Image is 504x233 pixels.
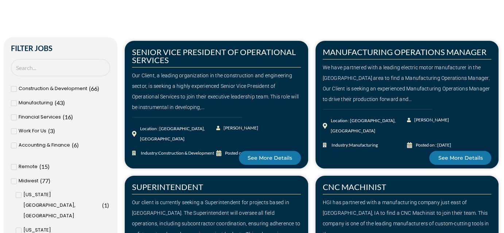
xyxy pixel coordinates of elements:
[89,85,91,92] span: (
[65,113,71,120] span: 16
[19,140,70,151] span: Accounting & Finance
[102,202,104,209] span: (
[11,44,110,52] h2: Filter Jobs
[239,151,301,165] a: See More Details
[19,112,61,123] span: Financial Services
[407,115,449,125] a: [PERSON_NAME]
[41,163,48,170] span: 15
[140,124,216,145] div: Location : [GEOGRAPHIC_DATA], [GEOGRAPHIC_DATA]
[63,113,65,120] span: (
[97,85,99,92] span: )
[331,116,407,137] div: Location : [GEOGRAPHIC_DATA], [GEOGRAPHIC_DATA]
[323,182,386,192] a: CNC MACHINIST
[104,202,107,209] span: 1
[412,115,449,125] span: [PERSON_NAME]
[77,141,79,148] span: )
[57,99,63,106] span: 43
[49,177,50,184] span: )
[42,177,49,184] span: 77
[416,140,451,151] div: Posted on : [DATE]
[48,163,50,170] span: )
[19,126,46,136] span: Work For Us
[50,127,53,134] span: 3
[74,141,77,148] span: 6
[55,99,57,106] span: (
[19,162,38,172] span: Remote
[72,141,74,148] span: (
[19,98,53,108] span: Manufacturing
[323,62,492,104] div: We have partnered with a leading electric motor manufacturer in the [GEOGRAPHIC_DATA] area to fin...
[429,151,491,165] a: See More Details
[48,127,50,134] span: (
[19,176,38,186] span: Midwest
[132,47,296,65] a: SENIOR VICE PRESIDENT OF OPERATIONAL SERVICES
[330,140,378,151] span: Industry:
[11,59,110,76] input: Search Job
[53,127,55,134] span: )
[248,155,292,160] span: See More Details
[107,202,109,209] span: )
[19,84,87,94] span: Construction & Development
[438,155,482,160] span: See More Details
[71,113,73,120] span: )
[222,123,258,133] span: [PERSON_NAME]
[323,140,407,151] a: Industry:Manufacturing
[349,142,378,148] span: Manufacturing
[63,99,65,106] span: )
[40,177,42,184] span: (
[132,70,301,112] div: Our Client, a leading organization in the construction and engineering sector, is seeking a highl...
[23,190,101,221] span: [US_STATE][GEOGRAPHIC_DATA], [GEOGRAPHIC_DATA]
[323,47,486,57] a: MANUFACTURING OPERATIONS MANAGER
[132,182,203,192] a: SUPERINTENDENT
[216,123,259,133] a: [PERSON_NAME]
[39,163,41,170] span: (
[91,85,97,92] span: 66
